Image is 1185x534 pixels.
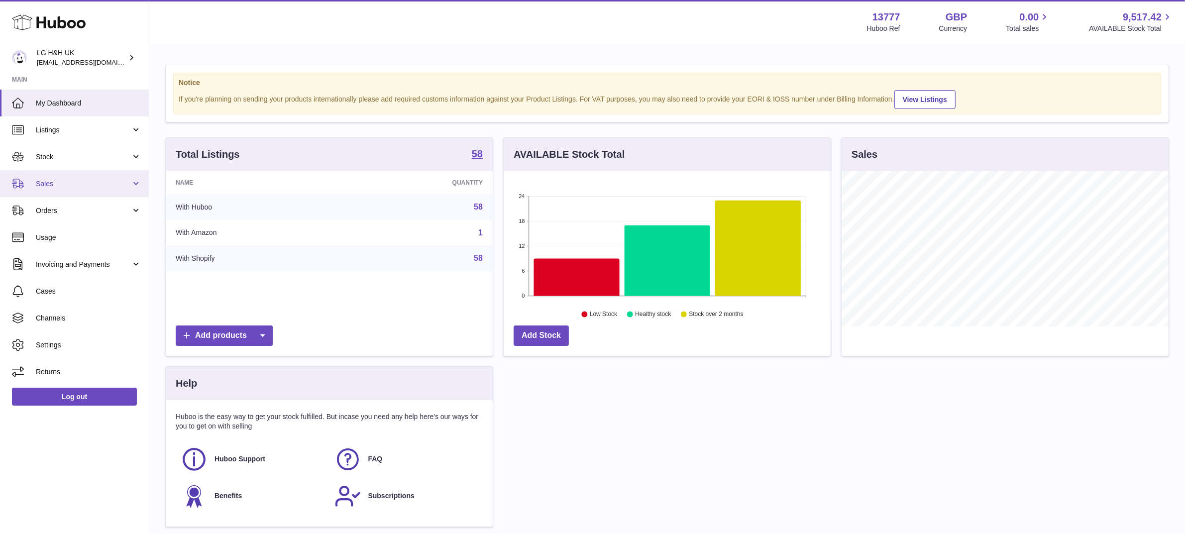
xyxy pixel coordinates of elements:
span: Huboo Support [215,454,265,464]
h3: AVAILABLE Stock Total [514,148,625,161]
h3: Sales [852,148,877,161]
text: Low Stock [590,311,618,318]
span: Settings [36,340,141,350]
a: Subscriptions [334,483,478,510]
td: With Amazon [166,220,345,246]
text: 6 [522,268,525,274]
span: Subscriptions [368,491,415,501]
a: Add products [176,325,273,346]
th: Name [166,171,345,194]
span: My Dashboard [36,99,141,108]
text: Healthy stock [635,311,671,318]
span: Cases [36,287,141,296]
span: Channels [36,314,141,323]
img: veechen@lghnh.co.uk [12,50,27,65]
text: 18 [519,218,525,224]
a: 58 [474,254,483,262]
span: Stock [36,152,131,162]
td: With Shopify [166,245,345,271]
div: LG H&H UK [37,48,126,67]
text: 12 [519,243,525,249]
span: Orders [36,206,131,215]
text: Stock over 2 months [689,311,743,318]
text: 24 [519,193,525,199]
a: 58 [474,203,483,211]
a: Benefits [181,483,324,510]
a: View Listings [894,90,956,109]
p: Huboo is the easy way to get your stock fulfilled. But incase you need any help here's our ways f... [176,412,483,431]
span: 0.00 [1020,10,1039,24]
span: FAQ [368,454,383,464]
span: Invoicing and Payments [36,260,131,269]
text: 0 [522,293,525,299]
th: Quantity [345,171,493,194]
strong: GBP [946,10,967,24]
a: 9,517.42 AVAILABLE Stock Total [1089,10,1173,33]
span: Sales [36,179,131,189]
a: 1 [478,228,483,237]
span: AVAILABLE Stock Total [1089,24,1173,33]
a: FAQ [334,446,478,473]
td: With Huboo [166,194,345,220]
h3: Help [176,377,197,390]
span: Usage [36,233,141,242]
a: Log out [12,388,137,406]
h3: Total Listings [176,148,240,161]
a: 58 [472,149,483,161]
div: Currency [939,24,968,33]
a: 0.00 Total sales [1006,10,1050,33]
span: 9,517.42 [1123,10,1162,24]
a: Add Stock [514,325,569,346]
span: Benefits [215,491,242,501]
span: Returns [36,367,141,377]
strong: 13777 [872,10,900,24]
div: If you're planning on sending your products internationally please add required customs informati... [179,89,1156,109]
span: [EMAIL_ADDRESS][DOMAIN_NAME] [37,58,146,66]
div: Huboo Ref [867,24,900,33]
span: Total sales [1006,24,1050,33]
span: Listings [36,125,131,135]
a: Huboo Support [181,446,324,473]
strong: Notice [179,78,1156,88]
strong: 58 [472,149,483,159]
